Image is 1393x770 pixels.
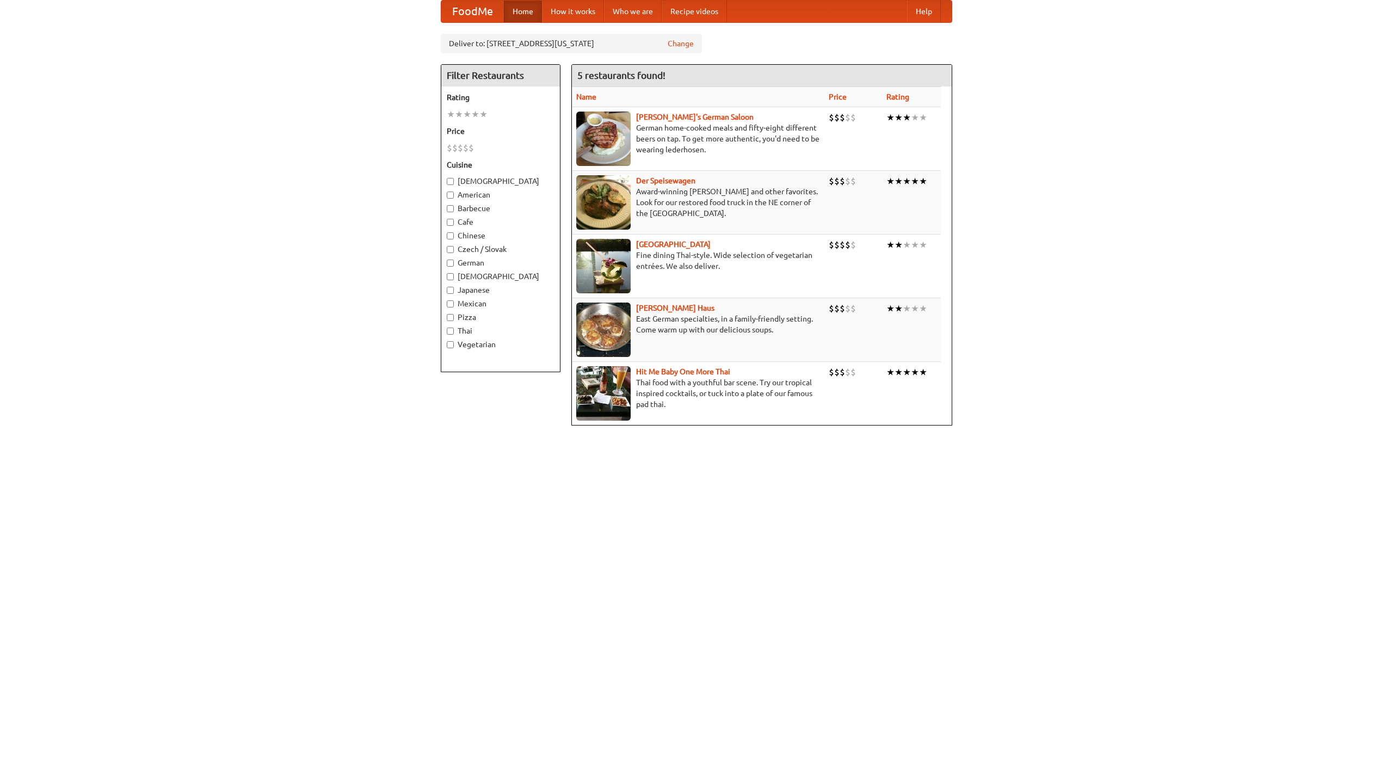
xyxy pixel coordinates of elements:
li: ★ [911,112,919,124]
a: Change [668,38,694,49]
li: $ [834,366,840,378]
li: $ [840,303,845,315]
input: Chinese [447,232,454,239]
li: $ [845,239,850,251]
label: Pizza [447,312,554,323]
li: ★ [886,303,895,315]
li: ★ [911,366,919,378]
ng-pluralize: 5 restaurants found! [577,70,665,81]
a: Rating [886,93,909,101]
li: ★ [919,303,927,315]
li: $ [834,175,840,187]
input: Barbecue [447,205,454,212]
a: [PERSON_NAME]'s German Saloon [636,113,754,121]
li: $ [850,112,856,124]
li: $ [845,112,850,124]
a: Who we are [604,1,662,22]
li: $ [845,366,850,378]
a: Recipe videos [662,1,727,22]
li: $ [829,366,834,378]
img: satay.jpg [576,239,631,293]
label: Czech / Slovak [447,244,554,255]
h5: Price [447,126,554,137]
input: Japanese [447,287,454,294]
label: [DEMOGRAPHIC_DATA] [447,176,554,187]
li: $ [850,303,856,315]
li: $ [469,142,474,154]
h5: Rating [447,92,554,103]
img: speisewagen.jpg [576,175,631,230]
label: Chinese [447,230,554,241]
li: $ [829,175,834,187]
a: FoodMe [441,1,504,22]
li: $ [834,303,840,315]
li: $ [840,112,845,124]
li: ★ [886,112,895,124]
label: Mexican [447,298,554,309]
li: ★ [479,108,488,120]
li: ★ [903,112,911,124]
li: $ [829,303,834,315]
p: Award-winning [PERSON_NAME] and other favorites. Look for our restored food truck in the NE corne... [576,186,820,219]
label: Cafe [447,217,554,227]
img: esthers.jpg [576,112,631,166]
li: ★ [911,175,919,187]
input: German [447,260,454,267]
li: ★ [471,108,479,120]
input: [DEMOGRAPHIC_DATA] [447,273,454,280]
li: $ [458,142,463,154]
li: ★ [895,366,903,378]
label: German [447,257,554,268]
input: Mexican [447,300,454,307]
div: Deliver to: [STREET_ADDRESS][US_STATE] [441,34,702,53]
p: German home-cooked meals and fifty-eight different beers on tap. To get more authentic, you'd nee... [576,122,820,155]
li: ★ [895,112,903,124]
li: ★ [903,366,911,378]
li: ★ [919,112,927,124]
p: East German specialties, in a family-friendly setting. Come warm up with our delicious soups. [576,313,820,335]
label: Japanese [447,285,554,295]
p: Fine dining Thai-style. Wide selection of vegetarian entrées. We also deliver. [576,250,820,272]
a: How it works [542,1,604,22]
b: Hit Me Baby One More Thai [636,367,730,376]
input: Cafe [447,219,454,226]
li: $ [850,239,856,251]
a: Name [576,93,596,101]
li: ★ [447,108,455,120]
li: $ [452,142,458,154]
li: $ [845,303,850,315]
li: ★ [911,239,919,251]
li: ★ [903,239,911,251]
a: Price [829,93,847,101]
li: ★ [455,108,463,120]
a: Home [504,1,542,22]
li: ★ [919,175,927,187]
input: [DEMOGRAPHIC_DATA] [447,178,454,185]
a: [GEOGRAPHIC_DATA] [636,240,711,249]
label: Thai [447,325,554,336]
li: $ [834,112,840,124]
li: ★ [919,239,927,251]
li: ★ [463,108,471,120]
li: $ [840,239,845,251]
input: Pizza [447,314,454,321]
li: $ [845,175,850,187]
a: Der Speisewagen [636,176,695,185]
li: ★ [903,175,911,187]
li: ★ [886,239,895,251]
li: $ [840,366,845,378]
li: ★ [911,303,919,315]
li: $ [850,175,856,187]
li: ★ [886,175,895,187]
label: [DEMOGRAPHIC_DATA] [447,271,554,282]
img: kohlhaus.jpg [576,303,631,357]
input: Thai [447,328,454,335]
li: $ [463,142,469,154]
li: $ [829,112,834,124]
li: ★ [895,303,903,315]
li: ★ [903,303,911,315]
a: [PERSON_NAME] Haus [636,304,714,312]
